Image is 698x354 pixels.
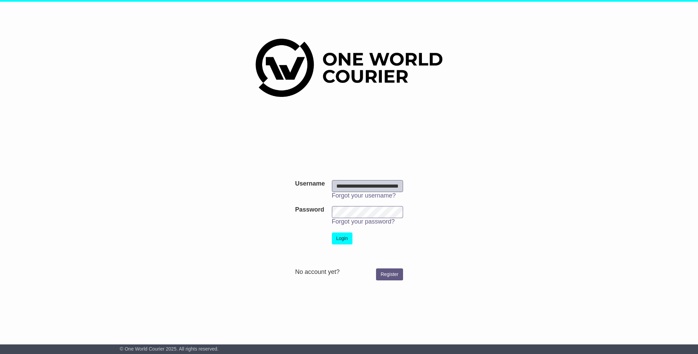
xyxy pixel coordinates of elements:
[295,180,325,188] label: Username
[256,39,442,97] img: One World
[332,218,395,225] a: Forgot your password?
[120,346,219,352] span: © One World Courier 2025. All rights reserved.
[332,192,396,199] a: Forgot your username?
[332,232,352,244] button: Login
[295,206,324,214] label: Password
[376,268,403,280] a: Register
[295,268,403,276] div: No account yet?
